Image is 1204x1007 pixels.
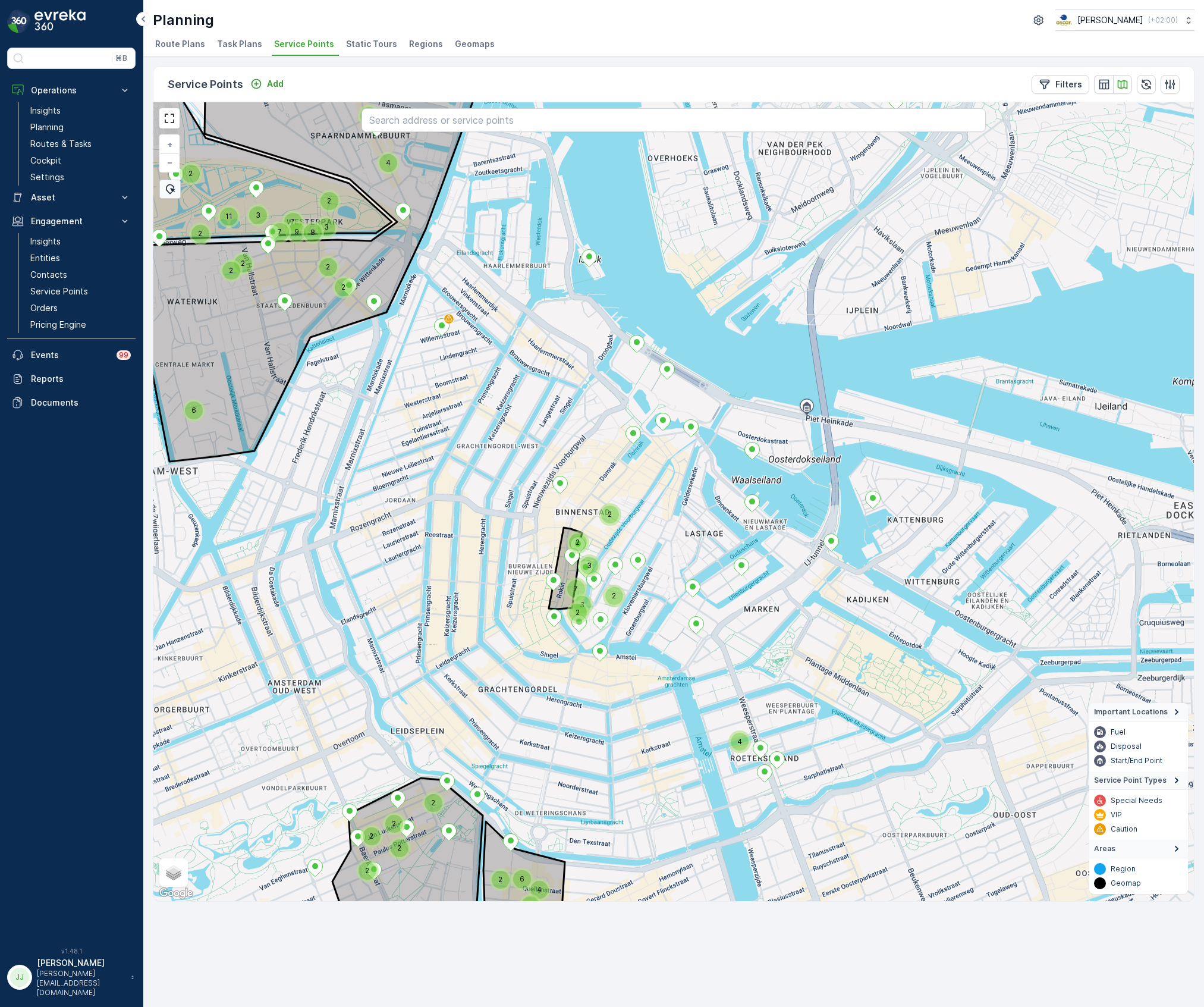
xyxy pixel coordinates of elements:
[30,319,86,331] p: Pricing Engine
[167,157,173,167] span: −
[1094,844,1115,854] span: Areas
[7,391,136,415] a: Documents
[220,208,227,215] div: 11
[31,215,112,227] p: Engagement
[359,862,366,869] div: 2
[361,108,986,132] input: Search address or service points
[1094,707,1168,717] span: Important Locations
[731,733,749,751] div: 4
[161,136,178,153] a: Zoom In
[385,815,392,822] div: 2
[360,107,367,114] div: 2
[271,223,289,241] div: 7
[31,373,131,385] p: Reports
[1111,824,1137,834] p: Caution
[1055,14,1073,27] img: basis-logo_rgb2x.png
[30,252,60,264] p: Entities
[319,258,326,265] div: 2
[31,349,109,361] p: Events
[320,192,338,210] div: 2
[37,969,125,997] p: [PERSON_NAME][EMAIL_ADDRESS][DOMAIN_NAME]
[31,84,112,96] p: Operations
[569,534,576,541] div: 2
[26,300,136,316] a: Orders
[7,948,136,955] span: v 1.48.1
[288,223,306,241] div: 9
[182,165,189,172] div: 2
[156,886,196,901] img: Google
[1111,742,1142,751] p: Disposal
[30,121,64,133] p: Planning
[161,859,187,886] a: Layers
[304,224,311,231] div: 8
[115,54,127,63] p: ⌘B
[284,213,302,231] div: 7
[26,119,136,136] a: Planning
[1094,776,1167,785] span: Service Point Types
[26,233,136,250] a: Insights
[1111,864,1136,874] p: Region
[379,154,397,172] div: 4
[530,881,548,899] div: 4
[1111,756,1162,766] p: Start/End Point
[284,213,291,220] div: 7
[1111,810,1122,820] p: VIP
[379,154,386,161] div: 4
[220,208,238,225] div: 11
[10,968,29,987] div: JJ
[513,870,531,888] div: 6
[222,262,240,280] div: 2
[26,316,136,333] a: Pricing Engine
[492,871,510,889] div: 2
[26,152,136,169] a: Cockpit
[1111,879,1141,888] p: Geomap
[274,38,334,50] span: Service Points
[1089,840,1188,858] summary: Areas
[185,401,192,409] div: 6
[1148,15,1178,25] p: ( +02:00 )
[573,596,580,603] div: 3
[7,79,136,102] button: Operations
[30,138,92,150] p: Routes & Tasks
[1055,79,1082,90] p: Filters
[26,283,136,300] a: Service Points
[580,557,598,575] div: 3
[363,827,381,845] div: 2
[7,10,31,33] img: logo
[1077,14,1143,26] p: [PERSON_NAME]
[530,881,537,888] div: 4
[1111,727,1126,737] p: Fuel
[30,286,88,297] p: Service Points
[601,506,608,513] div: 2
[359,862,376,880] div: 2
[155,38,205,50] span: Route Plans
[317,218,325,225] div: 3
[30,105,61,117] p: Insights
[31,192,112,203] p: Asset
[391,839,398,846] div: 2
[567,580,585,598] div: 7
[182,165,200,183] div: 2
[7,367,136,391] a: Reports
[567,580,574,587] div: 7
[492,871,499,878] div: 2
[320,192,328,199] div: 2
[601,506,619,523] div: 2
[1089,771,1188,790] summary: Service Point Types
[391,839,408,857] div: 2
[7,186,136,209] button: Asset
[249,206,267,224] div: 3
[335,278,353,296] div: 2
[1055,10,1194,31] button: [PERSON_NAME](+02:00)
[425,794,432,801] div: 2
[30,302,58,314] p: Orders
[234,255,252,272] div: 2
[569,604,576,611] div: 2
[731,733,738,740] div: 4
[271,223,278,230] div: 7
[7,343,136,367] a: Events99
[335,278,342,286] div: 2
[346,38,397,50] span: Static Tours
[37,957,125,969] p: [PERSON_NAME]
[569,534,587,551] div: 2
